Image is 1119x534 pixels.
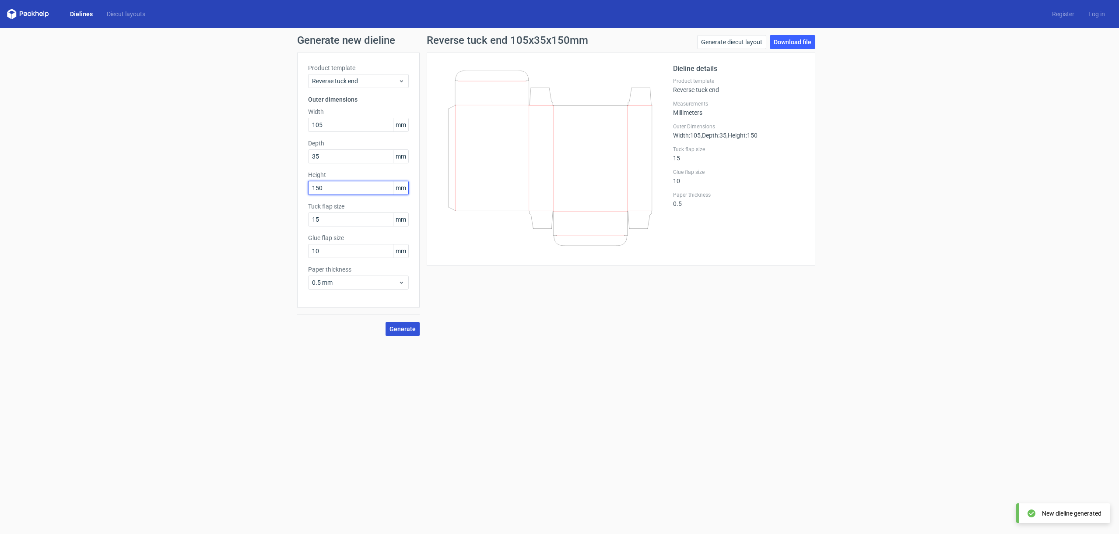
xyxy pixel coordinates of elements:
label: Width [308,107,409,116]
div: New dieline generated [1042,509,1101,518]
label: Product template [308,64,409,72]
div: 10 [673,169,804,184]
label: Outer Dimensions [673,123,804,130]
span: mm [393,213,408,226]
a: Diecut layouts [100,10,152,18]
h1: Reverse tuck end 105x35x150mm [427,35,588,46]
div: Reverse tuck end [673,78,804,93]
span: , Height : 150 [726,132,758,139]
h2: Dieline details [673,64,804,74]
span: mm [393,150,408,163]
h3: Outer dimensions [308,95,409,104]
label: Tuck flap size [308,202,409,211]
a: Dielines [63,10,100,18]
span: Width : 105 [673,132,701,139]
span: mm [393,181,408,195]
a: Log in [1081,10,1112,18]
a: Register [1045,10,1081,18]
div: 15 [673,146,804,162]
span: 0.5 mm [312,278,398,287]
label: Tuck flap size [673,146,804,153]
button: Generate [386,322,420,336]
label: Glue flap size [308,233,409,242]
a: Download file [770,35,815,49]
label: Measurements [673,100,804,107]
div: Millimeters [673,100,804,116]
label: Product template [673,78,804,85]
label: Height [308,170,409,179]
label: Glue flap size [673,169,804,176]
label: Paper thickness [673,191,804,198]
label: Depth [308,139,409,148]
span: Reverse tuck end [312,77,398,85]
span: , Depth : 35 [701,132,726,139]
label: Paper thickness [308,265,409,274]
span: mm [393,118,408,131]
div: 0.5 [673,191,804,207]
a: Generate diecut layout [697,35,766,49]
span: mm [393,244,408,258]
span: Generate [389,326,416,332]
h1: Generate new dieline [297,35,822,46]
